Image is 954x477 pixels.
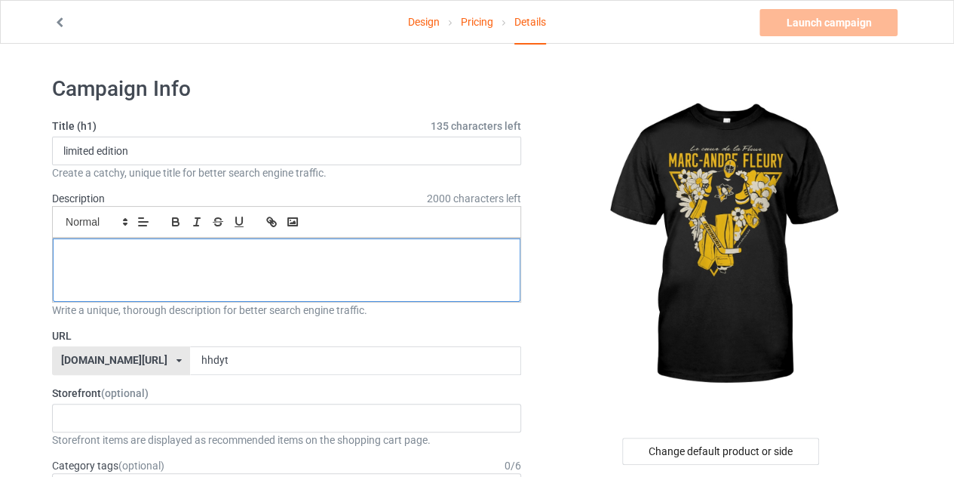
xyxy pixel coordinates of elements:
[622,438,819,465] div: Change default product or side
[101,387,149,399] span: (optional)
[52,165,521,180] div: Create a catchy, unique title for better search engine traffic.
[408,1,440,43] a: Design
[52,75,521,103] h1: Campaign Info
[52,386,521,401] label: Storefront
[505,458,521,473] div: 0 / 6
[52,118,521,134] label: Title (h1)
[52,303,521,318] div: Write a unique, thorough description for better search engine traffic.
[431,118,521,134] span: 135 characters left
[461,1,493,43] a: Pricing
[52,192,105,205] label: Description
[52,432,521,448] div: Storefront items are displayed as recommended items on the shopping cart page.
[61,355,167,365] div: [DOMAIN_NAME][URL]
[52,328,521,343] label: URL
[514,1,546,45] div: Details
[427,191,521,206] span: 2000 characters left
[52,458,164,473] label: Category tags
[118,460,164,472] span: (optional)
